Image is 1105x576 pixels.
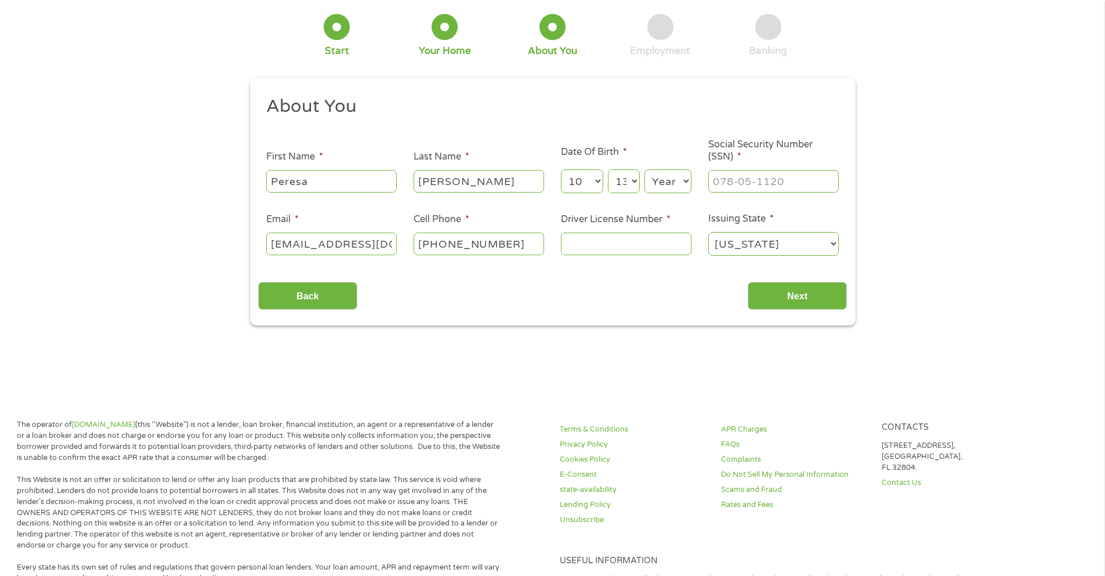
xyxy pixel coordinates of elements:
a: Cookies Policy [560,454,707,465]
input: john@gmail.com [266,233,397,255]
a: Terms & Conditions [560,424,707,435]
p: The operator of (this “Website”) is not a lender, loan broker, financial institution, an agent or... [17,419,501,463]
div: Your Home [419,45,471,57]
a: APR Charges [721,424,868,435]
a: FAQs [721,439,868,450]
input: Back [258,282,357,310]
input: Smith [414,170,544,192]
label: Social Security Number (SSN) [708,139,839,163]
label: Date Of Birth [561,146,627,158]
p: [STREET_ADDRESS], [GEOGRAPHIC_DATA], FL 32804. [882,440,1029,473]
a: Unsubscribe [560,515,707,526]
a: Lending Policy [560,499,707,510]
input: 078-05-1120 [708,170,839,192]
input: (541) 754-3010 [414,233,544,255]
h4: Useful Information [560,556,1029,567]
a: Complaints [721,454,868,465]
label: Issuing State [708,213,774,225]
label: Email [266,213,299,226]
a: Privacy Policy [560,439,707,450]
div: Start [325,45,349,57]
a: Do Not Sell My Personal Information [721,469,868,480]
input: Next [748,282,847,310]
a: Contact Us [882,477,1029,488]
a: state-availability [560,484,707,495]
div: Banking [749,45,787,57]
input: John [266,170,397,192]
h2: About You [266,95,830,118]
p: This Website is not an offer or solicitation to lend or offer any loan products that are prohibit... [17,474,501,551]
a: E-Consent [560,469,707,480]
label: Cell Phone [414,213,469,226]
h4: Contacts [882,422,1029,433]
label: First Name [266,151,323,163]
label: Last Name [414,151,469,163]
a: Rates and Fees [721,499,868,510]
label: Driver License Number [561,213,671,226]
div: About You [528,45,577,57]
a: [DOMAIN_NAME] [72,420,135,429]
a: Scams and Fraud [721,484,868,495]
div: Employment [630,45,690,57]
